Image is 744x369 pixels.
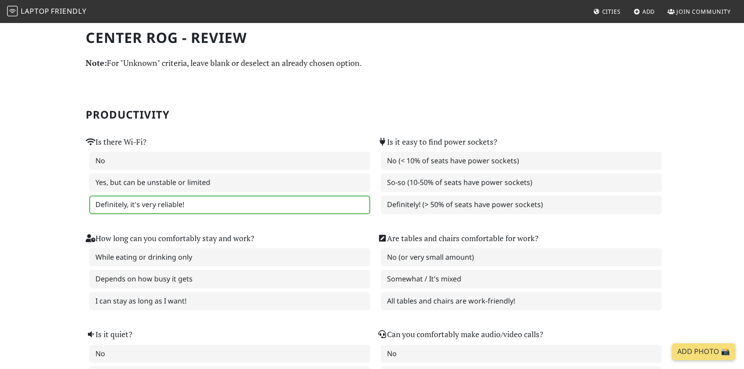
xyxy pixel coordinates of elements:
[86,136,146,148] label: Is there Wi-Fi?
[86,108,658,121] h2: Productivity
[89,248,370,267] label: While eating or drinking only
[89,292,370,311] label: I can stay as long as I want!
[86,58,107,68] strong: Note:
[630,4,659,19] a: Add
[89,345,370,363] label: No
[89,152,370,170] label: No
[381,173,662,192] label: So-so (10-50% of seats have power sockets)
[664,4,734,19] a: Join Community
[381,248,662,267] label: No (or very small amount)
[51,6,86,16] span: Friendly
[86,232,254,245] label: How long can you comfortably stay and work?
[377,232,538,245] label: Are tables and chairs comfortable for work?
[672,343,735,360] a: Add Photo 📸
[7,6,18,16] img: LaptopFriendly
[381,345,662,363] label: No
[86,29,658,46] h1: Center Rog - Review
[676,8,731,15] span: Join Community
[21,6,49,16] span: Laptop
[381,152,662,170] label: No (< 10% of seats have power sockets)
[86,328,132,341] label: Is it quiet?
[377,328,543,341] label: Can you comfortably make audio/video calls?
[602,8,621,15] span: Cities
[86,57,658,69] p: For "Unknown" criteria, leave blank or deselect an already chosen option.
[381,196,662,214] label: Definitely! (> 50% of seats have power sockets)
[381,292,662,311] label: All tables and chairs are work-friendly!
[7,4,87,19] a: LaptopFriendly LaptopFriendly
[377,136,497,148] label: Is it easy to find power sockets?
[89,270,370,288] label: Depends on how busy it gets
[590,4,624,19] a: Cities
[381,270,662,288] label: Somewhat / It's mixed
[89,173,370,192] label: Yes, but can be unstable or limited
[642,8,655,15] span: Add
[89,196,370,214] label: Definitely, it's very reliable!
